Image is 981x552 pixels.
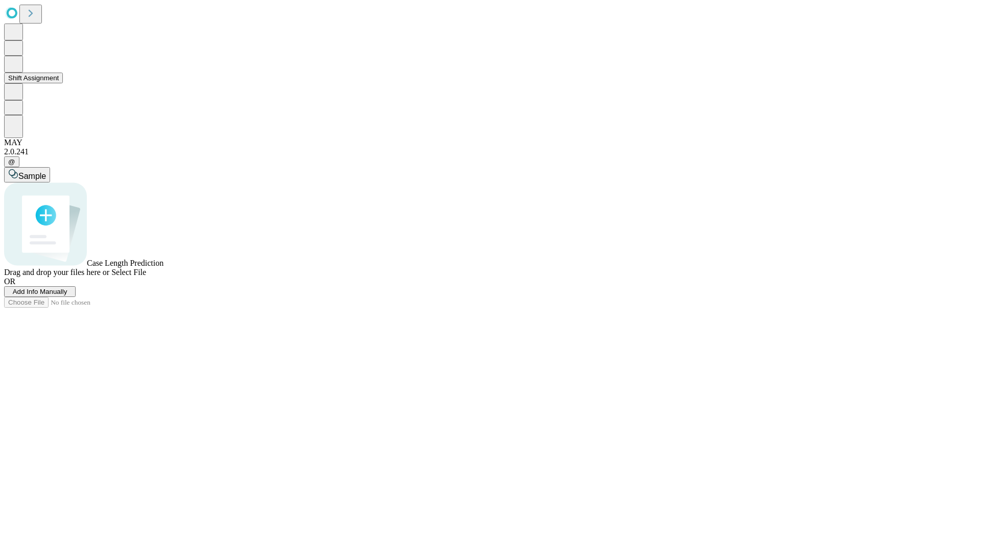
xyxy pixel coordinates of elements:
[18,172,46,180] span: Sample
[4,268,109,277] span: Drag and drop your files here or
[4,277,15,286] span: OR
[8,158,15,166] span: @
[4,156,19,167] button: @
[4,167,50,182] button: Sample
[4,286,76,297] button: Add Info Manually
[4,138,977,147] div: MAY
[4,147,977,156] div: 2.0.241
[13,288,67,295] span: Add Info Manually
[87,259,163,267] span: Case Length Prediction
[4,73,63,83] button: Shift Assignment
[111,268,146,277] span: Select File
